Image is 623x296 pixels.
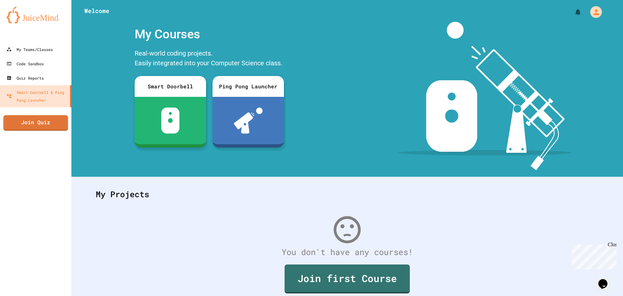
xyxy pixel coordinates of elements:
[583,5,604,19] div: My Account
[6,6,65,23] img: logo-orange.svg
[3,115,68,131] a: Join Quiz
[161,108,180,134] img: sdb-white.svg
[131,22,287,47] div: My Courses
[398,22,572,170] img: banner-image-my-projects.png
[596,270,617,290] iframe: chat widget
[131,47,287,71] div: Real-world coding projects. Easily integrated into your Computer Science class.
[89,246,605,258] div: You don't have any courses!
[6,88,67,104] div: Smart Doorbell & Ping Pong Launcher
[135,76,206,97] div: Smart Doorbell
[213,76,284,97] div: Ping Pong Launcher
[562,6,583,18] div: My Notifications
[6,45,53,53] div: My Teams/Classes
[569,242,617,269] iframe: chat widget
[3,3,45,41] div: Chat with us now!Close
[285,264,410,293] a: Join first Course
[89,182,605,207] div: My Projects
[234,108,263,134] img: ppl-with-ball.png
[6,74,44,82] div: Quiz Reports
[6,60,44,68] div: Code Sandbox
